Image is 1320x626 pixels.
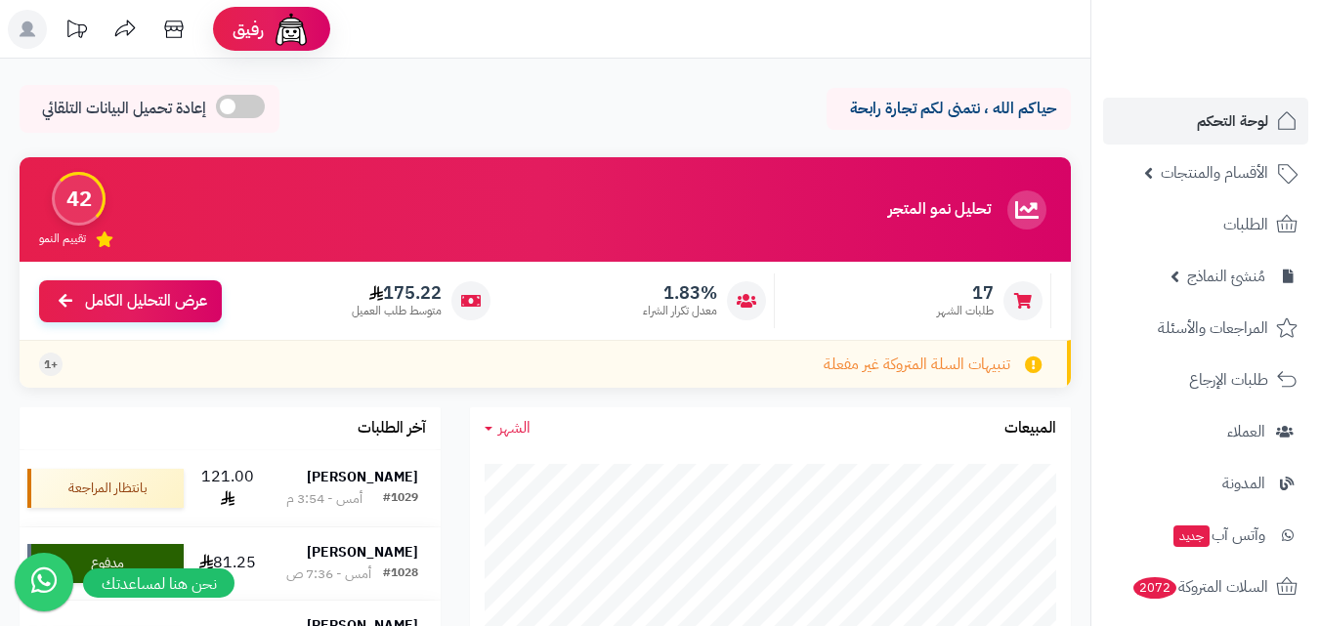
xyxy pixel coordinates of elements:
[383,564,418,584] div: #1028
[42,98,206,120] span: إعادة تحميل البيانات التلقائي
[1187,263,1265,290] span: مُنشئ النماذج
[192,527,264,600] td: 81.25
[352,282,442,304] span: 175.22
[1171,522,1265,549] span: وآتس آب
[272,10,311,49] img: ai-face.png
[233,18,264,41] span: رفيق
[85,290,207,313] span: عرض التحليل الكامل
[937,282,994,304] span: 17
[1103,356,1308,403] a: طلبات الإرجاع
[27,544,184,583] div: مدفوع
[1103,305,1308,352] a: المراجعات والأسئلة
[192,450,264,526] td: 121.00
[1189,366,1268,394] span: طلبات الإرجاع
[358,420,426,438] h3: آخر الطلبات
[352,303,442,319] span: متوسط طلب العميل
[841,98,1056,120] p: حياكم الله ، نتمنى لكم تجارة رابحة
[44,356,58,373] span: +1
[1133,577,1176,599] span: 2072
[1158,314,1268,342] span: المراجعات والأسئلة
[1131,573,1268,601] span: السلات المتروكة
[307,467,418,487] strong: [PERSON_NAME]
[52,10,101,54] a: تحديثات المنصة
[39,230,86,247] span: تقييم النمو
[286,489,362,509] div: أمس - 3:54 م
[485,417,531,439] a: الشهر
[39,280,222,322] a: عرض التحليل الكامل
[1103,201,1308,248] a: الطلبات
[1103,408,1308,455] a: العملاء
[27,469,184,508] div: بانتظار المراجعة
[1004,420,1056,438] h3: المبيعات
[1103,98,1308,145] a: لوحة التحكم
[643,282,717,304] span: 1.83%
[1103,512,1308,559] a: وآتس آبجديد
[1222,470,1265,497] span: المدونة
[1223,211,1268,238] span: الطلبات
[824,354,1010,376] span: تنبيهات السلة المتروكة غير مفعلة
[1227,418,1265,445] span: العملاء
[888,201,991,219] h3: تحليل نمو المتجر
[1161,159,1268,187] span: الأقسام والمنتجات
[498,416,531,439] span: الشهر
[307,542,418,563] strong: [PERSON_NAME]
[1173,525,1210,547] span: جديد
[1197,107,1268,135] span: لوحة التحكم
[937,303,994,319] span: طلبات الشهر
[1103,563,1308,610] a: السلات المتروكة2072
[1103,460,1308,507] a: المدونة
[383,489,418,509] div: #1029
[643,303,717,319] span: معدل تكرار الشراء
[286,564,371,584] div: أمس - 7:36 ص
